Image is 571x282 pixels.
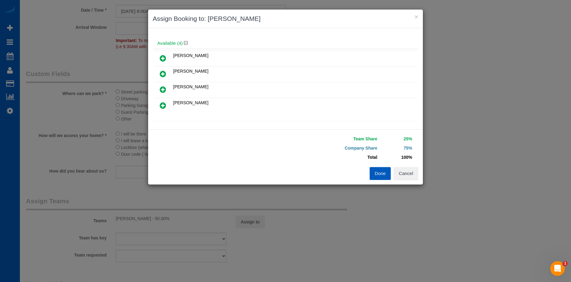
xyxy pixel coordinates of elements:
button: × [415,13,418,20]
td: 100% [379,153,414,162]
span: [PERSON_NAME] [173,53,208,58]
span: [PERSON_NAME] [173,69,208,74]
td: Team Share [290,134,379,143]
td: Company Share [290,143,379,153]
td: 25% [379,134,414,143]
button: Done [370,167,391,180]
td: 75% [379,143,414,153]
span: 1 [563,261,568,266]
iframe: Intercom live chat [550,261,565,276]
td: Total [290,153,379,162]
span: [PERSON_NAME] [173,100,208,105]
h3: Assign Booking to: [PERSON_NAME] [153,14,418,23]
button: Cancel [394,167,418,180]
span: [PERSON_NAME] [173,84,208,89]
h4: Available (4) [157,41,414,46]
